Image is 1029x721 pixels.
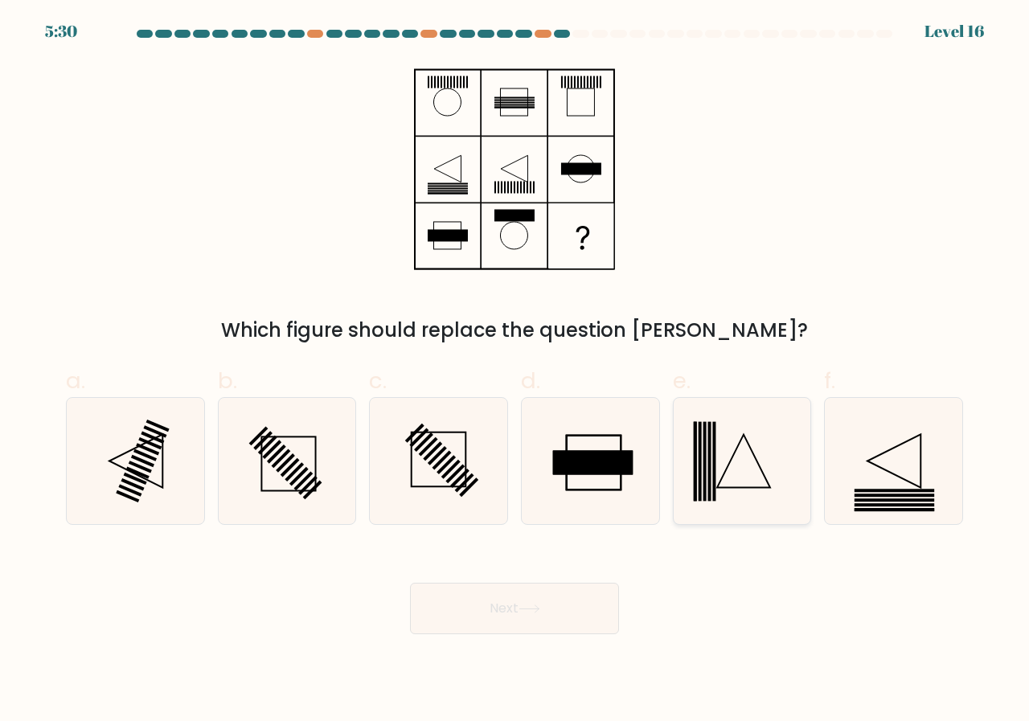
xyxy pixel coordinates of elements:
[218,365,237,396] span: b.
[673,365,691,396] span: e.
[924,19,984,43] div: Level 16
[66,365,85,396] span: a.
[521,365,540,396] span: d.
[824,365,835,396] span: f.
[410,583,619,634] button: Next
[76,316,953,345] div: Which figure should replace the question [PERSON_NAME]?
[369,365,387,396] span: c.
[45,19,77,43] div: 5:30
